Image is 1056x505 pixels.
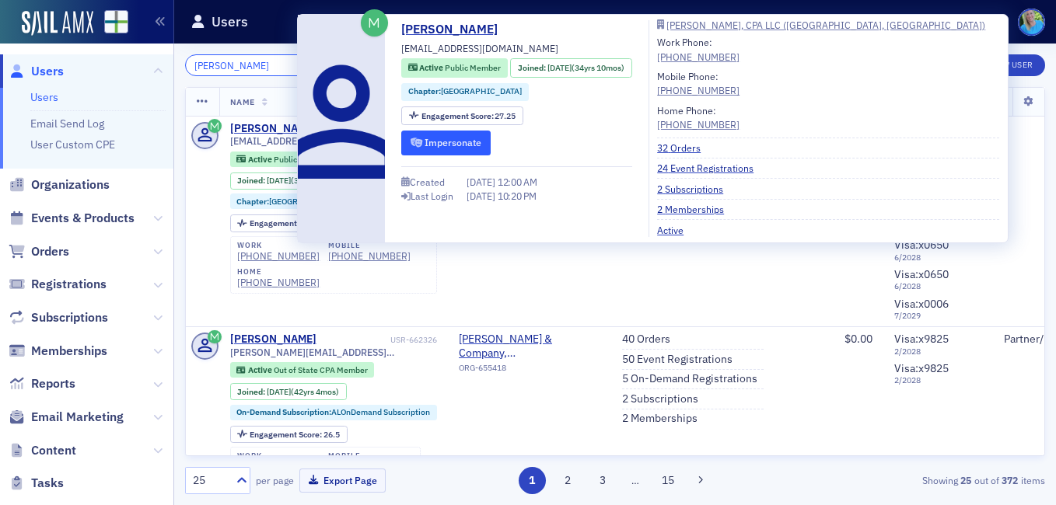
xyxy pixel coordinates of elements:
[230,193,358,209] div: Chapter:
[657,141,712,155] a: 32 Orders
[9,475,64,492] a: Tasks
[230,172,351,190] div: Joined: 1990-11-01 00:00:00
[31,309,108,326] span: Subscriptions
[212,12,248,31] h1: Users
[250,430,340,439] div: 26.5
[510,58,631,78] div: Joined: 1990-11-01 00:00:00
[9,343,107,360] a: Memberships
[410,178,445,186] div: Created
[248,154,274,165] span: Active
[274,154,330,165] span: Public Member
[401,83,529,101] div: Chapter:
[622,372,757,386] a: 5 On-Demand Registrations
[9,375,75,392] a: Reports
[237,267,320,277] div: home
[267,386,291,397] span: [DATE]
[237,176,267,186] span: Joined :
[894,311,982,321] span: 7 / 2029
[31,442,76,459] span: Content
[230,151,337,167] div: Active: Active: Public Member
[657,83,740,97] a: [PHONE_NUMBER]
[236,154,329,164] a: Active Public Member
[236,407,430,417] a: On-Demand Subscription:ALOnDemand Subscription
[237,277,320,288] a: [PHONE_NUMBER]
[459,363,600,378] div: ORG-655418
[230,214,352,232] div: Engagement Score: 27.25
[30,138,115,151] a: User Custom CPE
[894,332,949,346] span: Visa : x9825
[769,473,1045,487] div: Showing out of items
[421,112,516,120] div: 27.25
[328,250,411,262] div: [PHONE_NUMBER]
[274,364,368,375] span: Out of State CPA Member
[193,472,227,489] div: 25
[894,281,982,291] span: 6 / 2028
[9,176,110,193] a: Organizations
[230,333,316,347] a: [PERSON_NAME]
[554,467,581,494] button: 2
[467,190,498,202] span: [DATE]
[657,202,736,216] a: 2 Memberships
[657,20,999,30] a: [PERSON_NAME], CPA LLC ([GEOGRAPHIC_DATA], [GEOGRAPHIC_DATA])
[657,182,735,196] a: 2 Subscriptions
[894,347,982,357] span: 2 / 2028
[421,110,495,121] span: Engagement Score :
[958,473,974,487] strong: 25
[445,62,501,73] span: Public Member
[248,364,274,375] span: Active
[519,467,546,494] button: 1
[657,117,740,131] a: [PHONE_NUMBER]
[31,176,110,193] span: Organizations
[250,429,323,440] span: Engagement Score :
[267,175,291,186] span: [DATE]
[518,62,547,75] span: Joined :
[401,131,491,155] button: Impersonate
[9,409,124,426] a: Email Marketing
[237,241,320,250] div: work
[9,276,107,293] a: Registrations
[9,210,135,227] a: Events & Products
[185,54,334,76] input: Search…
[408,85,522,98] a: Chapter:[GEOGRAPHIC_DATA]
[31,409,124,426] span: Email Marketing
[622,412,698,426] a: 2 Memberships
[657,50,740,64] div: [PHONE_NUMBER]
[31,63,64,80] span: Users
[319,335,437,345] div: USR-662326
[844,332,872,346] span: $0.00
[624,473,646,487] span: …
[236,406,331,417] span: On-Demand Subscription :
[655,467,682,494] button: 15
[401,58,508,78] div: Active: Active: Public Member
[236,197,350,207] a: Chapter:[GEOGRAPHIC_DATA]
[31,375,75,392] span: Reports
[657,69,740,98] div: Mobile Phone:
[250,219,344,228] div: 27.25
[31,210,135,227] span: Events & Products
[256,473,294,487] label: per page
[467,176,498,188] span: [DATE]
[237,250,320,262] a: [PHONE_NUMBER]
[250,218,323,228] span: Engagement Score :
[980,54,1045,76] a: New User
[666,21,985,30] div: [PERSON_NAME], CPA LLC ([GEOGRAPHIC_DATA], [GEOGRAPHIC_DATA])
[299,468,386,493] button: Export Page
[230,122,316,136] a: [PERSON_NAME]
[622,353,733,367] a: 50 Event Registrations
[657,35,740,64] div: Work Phone:
[267,176,344,186] div: (34yrs 10mos)
[657,223,695,237] a: Active
[31,475,64,492] span: Tasks
[230,347,438,358] span: [PERSON_NAME][EMAIL_ADDRESS][DOMAIN_NAME]
[498,176,537,188] span: 12:00 AM
[328,241,411,250] div: mobile
[547,62,624,75] div: (34yrs 10mos)
[657,161,765,175] a: 24 Event Registrations
[999,473,1021,487] strong: 372
[104,10,128,34] img: SailAMX
[894,252,982,263] span: 6 / 2028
